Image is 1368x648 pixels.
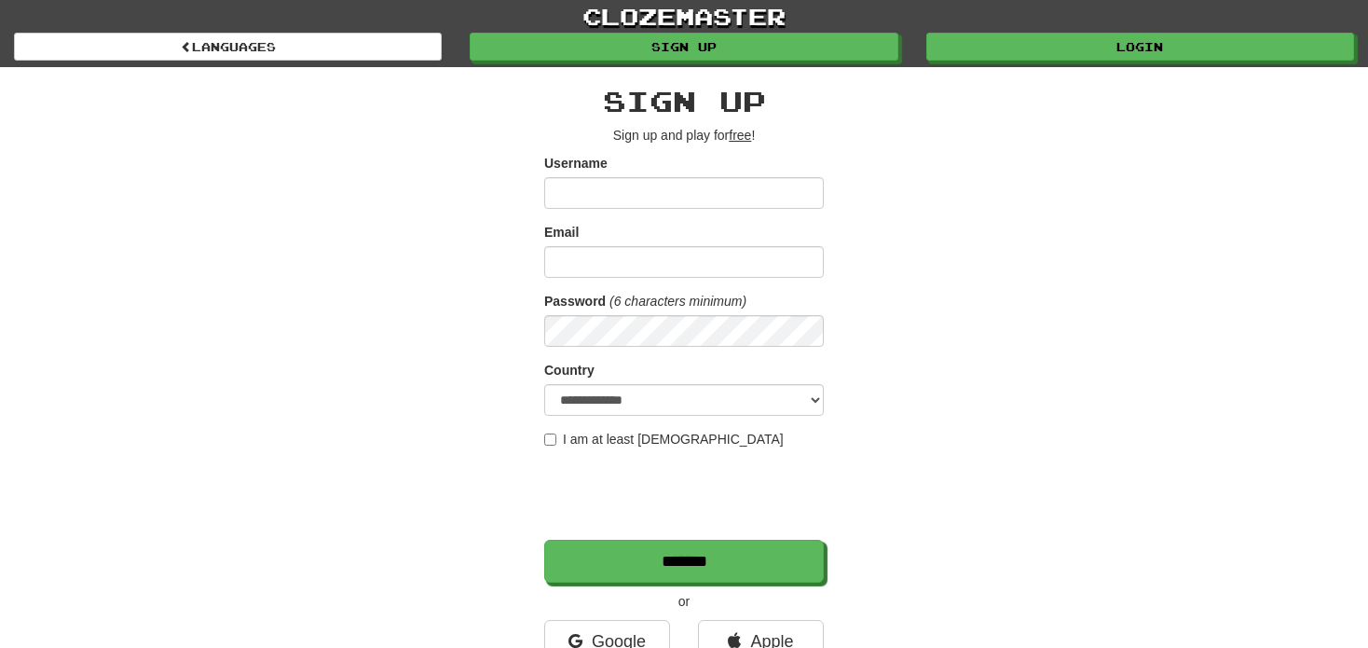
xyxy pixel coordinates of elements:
[609,294,746,309] em: (6 characters minimum)
[470,33,897,61] a: Sign up
[544,434,556,446] input: I am at least [DEMOGRAPHIC_DATA]
[544,430,784,448] label: I am at least [DEMOGRAPHIC_DATA]
[544,292,606,310] label: Password
[544,361,595,379] label: Country
[544,154,608,172] label: Username
[544,592,824,611] p: or
[544,458,828,531] iframe: reCAPTCHA
[926,33,1354,61] a: Login
[729,128,751,143] u: free
[14,33,442,61] a: Languages
[544,223,579,241] label: Email
[544,86,824,117] h2: Sign up
[544,126,824,145] p: Sign up and play for !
